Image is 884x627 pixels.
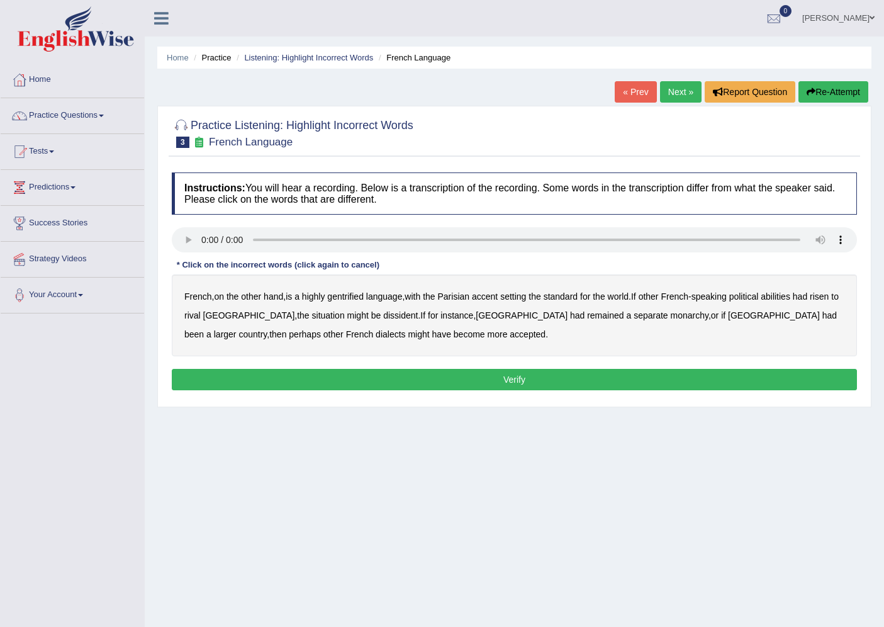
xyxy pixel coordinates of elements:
b: might [408,329,429,339]
li: Practice [191,52,231,64]
b: become [454,329,485,339]
b: French [661,291,688,302]
div: , , , . - , . , , , . [172,274,857,356]
a: Predictions [1,170,144,201]
button: Verify [172,369,857,390]
b: hand [264,291,283,302]
b: abilities [761,291,790,302]
b: larger [214,329,237,339]
a: « Prev [615,81,656,103]
b: monarchy [671,310,708,320]
b: more [488,329,508,339]
b: dissident [383,310,418,320]
b: [GEOGRAPHIC_DATA] [203,310,295,320]
b: be [371,310,381,320]
b: on [214,291,224,302]
b: for [580,291,590,302]
small: French Language [209,136,293,148]
b: the [297,310,309,320]
b: the [593,291,605,302]
b: highly [302,291,325,302]
b: Instructions: [184,183,245,193]
b: French [346,329,374,339]
b: language [366,291,403,302]
small: Exam occurring question [193,137,206,149]
b: remained [587,310,624,320]
b: then [269,329,286,339]
b: might [347,310,369,320]
a: Your Account [1,278,144,309]
b: gentrified [327,291,364,302]
b: situation [312,310,345,320]
li: French Language [376,52,450,64]
b: perhaps [289,329,321,339]
b: instance [440,310,473,320]
a: Tests [1,134,144,166]
b: political [729,291,759,302]
b: if [721,310,725,320]
b: had [570,310,585,320]
a: Home [167,53,189,62]
b: [GEOGRAPHIC_DATA] [728,310,820,320]
b: setting [500,291,526,302]
b: for [428,310,438,320]
b: to [831,291,839,302]
b: rival [184,310,201,320]
a: Practice Questions [1,98,144,130]
b: country [238,329,267,339]
button: Re-Attempt [798,81,868,103]
b: a [294,291,299,302]
b: If [631,291,636,302]
b: is [286,291,292,302]
b: Parisian [438,291,470,302]
b: with [405,291,420,302]
a: Listening: Highlight Incorrect Words [244,53,373,62]
b: the [227,291,238,302]
button: Report Question [705,81,795,103]
b: If [420,310,425,320]
b: risen [810,291,829,302]
a: Next » [660,81,702,103]
a: Strategy Videos [1,242,144,273]
b: accent [472,291,498,302]
b: standard [544,291,578,302]
h2: Practice Listening: Highlight Incorrect Words [172,116,413,148]
b: have [432,329,451,339]
b: other [323,329,344,339]
b: other [639,291,659,302]
span: 3 [176,137,189,148]
b: speaking [691,291,727,302]
a: Success Stories [1,206,144,237]
b: a [626,310,631,320]
b: world [608,291,629,302]
b: or [711,310,719,320]
b: been [184,329,204,339]
b: French [184,291,212,302]
b: had [822,310,837,320]
b: [GEOGRAPHIC_DATA] [476,310,568,320]
b: accepted [510,329,546,339]
b: a [206,329,211,339]
b: separate [634,310,668,320]
b: the [529,291,540,302]
b: dialects [376,329,405,339]
b: other [241,291,261,302]
h4: You will hear a recording. Below is a transcription of the recording. Some words in the transcrip... [172,172,857,215]
a: Home [1,62,144,94]
b: had [793,291,807,302]
span: 0 [780,5,792,17]
b: the [423,291,435,302]
div: * Click on the incorrect words (click again to cancel) [172,259,384,271]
